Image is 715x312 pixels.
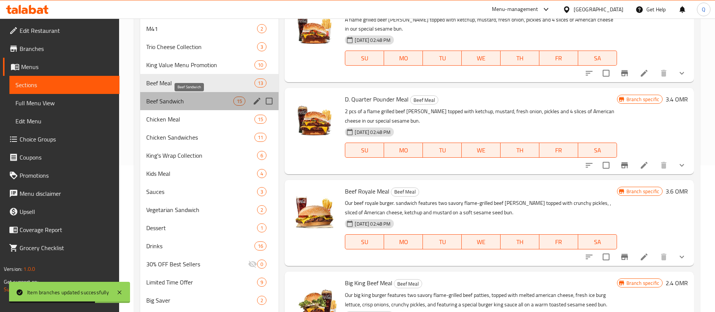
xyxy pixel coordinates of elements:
span: Beef Meal [394,280,422,288]
span: Choice Groups [20,135,113,144]
div: 30% OFF Best Sellers [146,260,248,269]
button: MO [384,51,423,66]
span: SA [581,237,614,247]
span: [DATE] 02:48 PM [352,220,393,227]
svg: Show Choices [677,69,686,78]
div: items [257,223,266,232]
div: Trio Cheese Collection [146,42,257,51]
span: SA [581,53,614,64]
svg: Inactive section [248,260,257,269]
p: A flame grilled beef [PERSON_NAME] topped with ketchup, mustard, fresh onion, pickles and 4 slice... [345,15,617,34]
button: SA [578,234,617,249]
button: sort-choices [580,156,598,174]
a: Edit Restaurant [3,22,119,40]
div: King Value Menu Promotion10 [140,56,279,74]
button: Branch-specific-item [615,156,634,174]
a: Grocery Checklist [3,239,119,257]
button: TH [501,143,539,158]
button: delete [655,156,673,174]
span: Branch specific [623,188,662,195]
a: Promotions [3,166,119,184]
span: Dessert [146,223,257,232]
span: Drinks [146,241,254,251]
button: SU [345,234,384,249]
span: Select to update [598,65,614,81]
button: SU [345,51,384,66]
button: sort-choices [580,64,598,82]
span: 6 [257,152,266,159]
span: MO [387,145,420,156]
span: Sauces [146,187,257,196]
img: D. Quarter Pounder Meal [291,94,339,142]
span: TH [504,237,536,247]
span: M41 [146,24,257,33]
div: items [257,187,266,196]
a: Edit Menu [9,112,119,130]
div: Chicken Sandwiches11 [140,128,279,146]
p: Our big king burger features two savory flame-grilled beef patties, topped with melted american c... [345,290,617,309]
div: items [257,151,266,160]
div: Item branches updated successfully [27,288,109,297]
span: [DATE] 02:48 PM [352,37,393,44]
h6: 3.6 OMR [666,186,688,197]
button: sort-choices [580,248,598,266]
span: 2 [257,297,266,304]
span: 1.0.0 [23,264,35,274]
span: Coupons [20,153,113,162]
div: items [257,278,266,287]
div: items [257,169,266,178]
div: Trio Cheese Collection3 [140,38,279,56]
div: Limited Time Offer9 [140,273,279,291]
span: WE [465,145,498,156]
span: TU [426,237,459,247]
span: 2 [257,25,266,32]
a: Edit menu item [640,161,649,170]
div: Big Saver [146,296,257,305]
span: Beef Royale Meal [345,186,389,197]
span: FR [542,145,575,156]
span: Chicken Meal [146,115,254,124]
span: Edit Restaurant [20,26,113,35]
span: TH [504,53,536,64]
span: [DATE] 02:48 PM [352,129,393,136]
div: items [254,60,266,69]
div: items [254,78,266,88]
span: Q [702,5,705,14]
button: edit [251,95,263,107]
button: SA [578,51,617,66]
span: MO [387,237,420,247]
span: MO [387,53,420,64]
span: 11 [255,134,266,141]
span: WE [465,237,498,247]
span: Sections [15,80,113,89]
span: TU [426,145,459,156]
div: Beef Meal13 [140,74,279,92]
span: 15 [234,98,245,105]
span: Beef Meal [410,96,438,105]
a: Menu disclaimer [3,184,119,203]
button: delete [655,248,673,266]
button: TU [423,143,462,158]
span: 16 [255,243,266,250]
span: Kids Meal [146,169,257,178]
div: M412 [140,20,279,38]
span: 0 [257,261,266,268]
span: Branches [20,44,113,53]
div: Limited Time Offer [146,278,257,287]
span: SU [348,145,381,156]
button: delete [655,64,673,82]
div: items [254,133,266,142]
span: TH [504,145,536,156]
a: Sections [9,76,119,94]
span: Beef Meal [146,78,254,88]
span: 1 [257,224,266,232]
div: items [257,42,266,51]
span: King Value Menu Promotion [146,60,254,69]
